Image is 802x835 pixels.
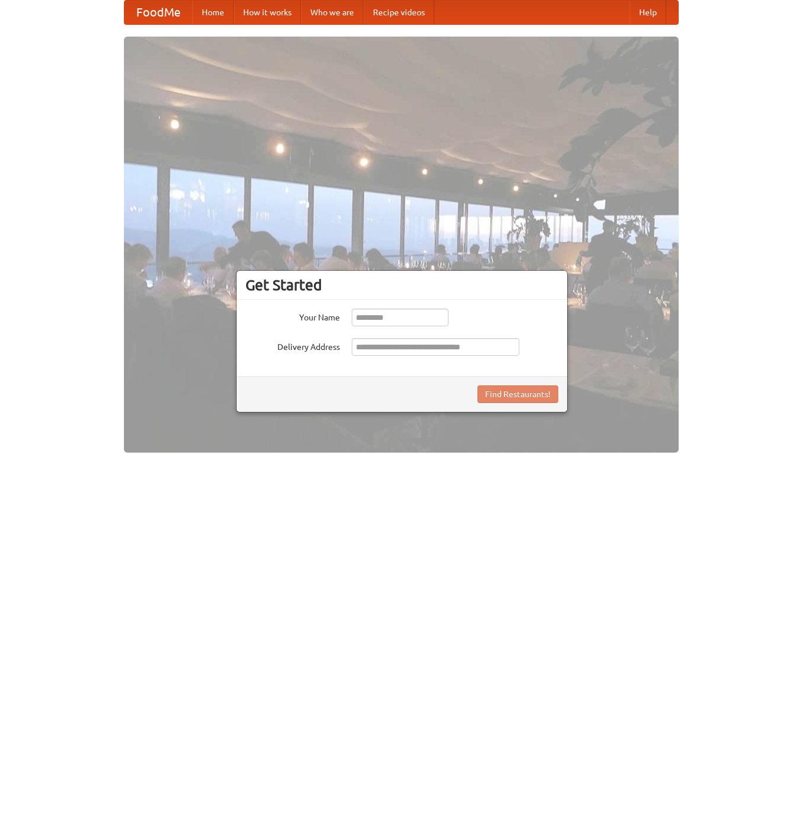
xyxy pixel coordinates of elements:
[301,1,364,24] a: Who we are
[245,309,340,323] label: Your Name
[125,1,192,24] a: FoodMe
[234,1,301,24] a: How it works
[245,276,558,294] h3: Get Started
[192,1,234,24] a: Home
[630,1,666,24] a: Help
[477,385,558,403] button: Find Restaurants!
[364,1,434,24] a: Recipe videos
[245,338,340,353] label: Delivery Address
